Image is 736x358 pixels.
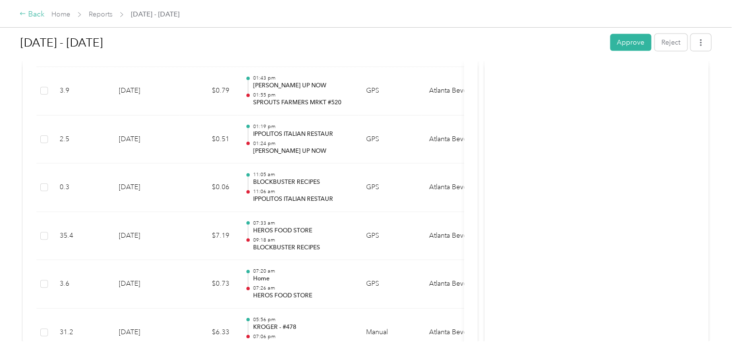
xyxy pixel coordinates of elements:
[421,260,494,309] td: Atlanta Beverage Company
[253,227,351,235] p: HEROS FOOD STORE
[253,171,351,178] p: 11:05 am
[253,237,351,244] p: 09:18 am
[253,140,351,147] p: 01:24 pm
[358,115,421,164] td: GPS
[253,285,351,292] p: 07:26 am
[610,34,651,51] button: Approve
[253,195,351,204] p: IPPOLITOS ITALIAN RESTAUR
[421,212,494,260] td: Atlanta Beverage Company
[253,316,351,323] p: 05:56 pm
[179,260,237,309] td: $0.73
[253,268,351,275] p: 07:20 am
[51,10,70,18] a: Home
[52,260,111,309] td: 3.6
[358,309,421,357] td: Manual
[52,163,111,212] td: 0.3
[253,292,351,300] p: HEROS FOOD STORE
[253,220,351,227] p: 07:33 am
[179,309,237,357] td: $6.33
[253,333,351,340] p: 07:06 pm
[253,75,351,81] p: 01:43 pm
[111,260,179,309] td: [DATE]
[358,163,421,212] td: GPS
[421,163,494,212] td: Atlanta Beverage Company
[52,309,111,357] td: 31.2
[111,67,179,115] td: [DATE]
[421,67,494,115] td: Atlanta Beverage Company
[358,212,421,260] td: GPS
[89,10,112,18] a: Reports
[655,34,687,51] button: Reject
[20,31,603,54] h1: Aug 1 - 31, 2025
[179,67,237,115] td: $0.79
[52,115,111,164] td: 2.5
[179,212,237,260] td: $7.19
[253,188,351,195] p: 11:06 am
[111,163,179,212] td: [DATE]
[253,178,351,187] p: BLOCKBUSTER RECIPES
[111,115,179,164] td: [DATE]
[253,323,351,332] p: KROGER - #478
[52,212,111,260] td: 35.4
[179,115,237,164] td: $0.51
[358,67,421,115] td: GPS
[253,244,351,252] p: BLOCKBUSTER RECIPES
[52,67,111,115] td: 3.9
[421,309,494,357] td: Atlanta Beverage Company
[253,130,351,139] p: IPPOLITOS ITALIAN RESTAUR
[111,309,179,357] td: [DATE]
[421,115,494,164] td: Atlanta Beverage Company
[253,92,351,98] p: 01:55 pm
[253,123,351,130] p: 01:19 pm
[111,212,179,260] td: [DATE]
[131,9,179,19] span: [DATE] - [DATE]
[19,9,45,20] div: Back
[253,275,351,283] p: Home
[253,340,351,349] p: Home
[253,98,351,107] p: SPROUTS FARMERS MRKT #520
[179,163,237,212] td: $0.06
[358,260,421,309] td: GPS
[253,81,351,90] p: [PERSON_NAME] UP NOW
[682,304,736,358] iframe: Everlance-gr Chat Button Frame
[253,147,351,156] p: [PERSON_NAME] UP NOW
